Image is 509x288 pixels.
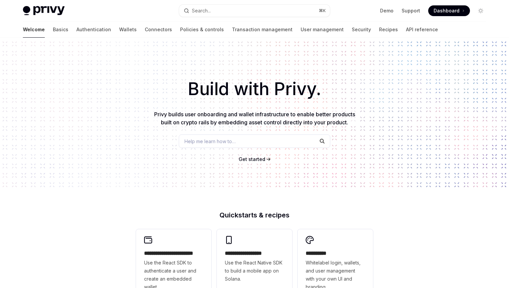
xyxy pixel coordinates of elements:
[23,6,65,15] img: light logo
[402,7,420,14] a: Support
[319,8,326,13] span: ⌘ K
[180,22,224,38] a: Policies & controls
[154,111,355,126] span: Privy builds user onboarding and wallet infrastructure to enable better products built on crypto ...
[225,259,284,283] span: Use the React Native SDK to build a mobile app on Solana.
[380,7,394,14] a: Demo
[428,5,470,16] a: Dashboard
[475,5,486,16] button: Toggle dark mode
[145,22,172,38] a: Connectors
[119,22,137,38] a: Wallets
[232,22,293,38] a: Transaction management
[239,156,265,162] span: Get started
[239,156,265,163] a: Get started
[136,212,373,218] h2: Quickstarts & recipes
[434,7,460,14] span: Dashboard
[179,5,330,17] button: Search...⌘K
[53,22,68,38] a: Basics
[184,138,236,145] span: Help me learn how to…
[406,22,438,38] a: API reference
[379,22,398,38] a: Recipes
[301,22,344,38] a: User management
[11,76,498,102] h1: Build with Privy.
[352,22,371,38] a: Security
[23,22,45,38] a: Welcome
[76,22,111,38] a: Authentication
[192,7,211,15] div: Search...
